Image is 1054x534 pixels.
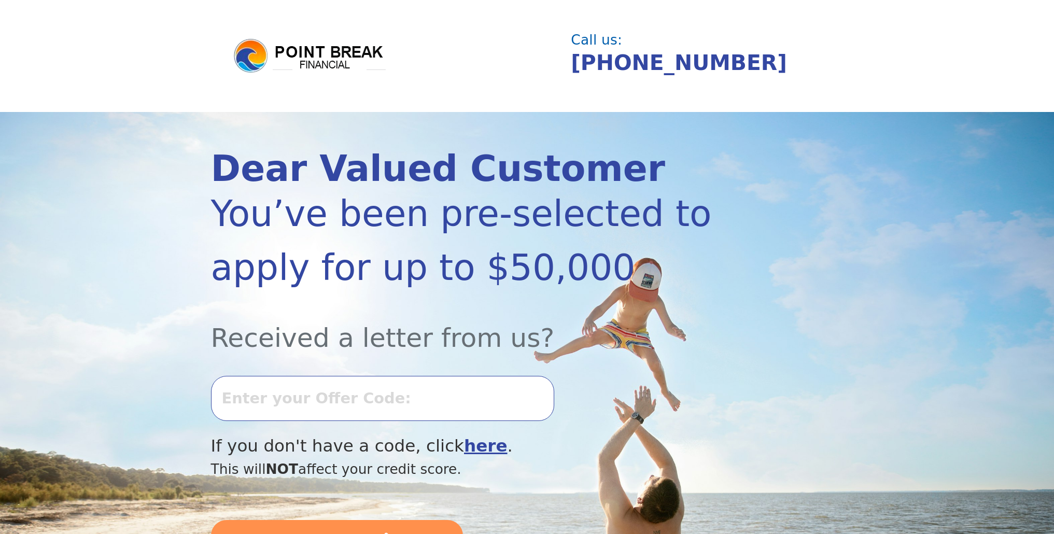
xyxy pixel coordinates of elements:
div: This will affect your credit score. [211,459,749,480]
div: Received a letter from us? [211,294,749,357]
div: Dear Valued Customer [211,151,749,187]
input: Enter your Offer Code: [211,376,554,420]
span: NOT [266,461,299,477]
div: Call us: [571,33,834,47]
div: You’ve been pre-selected to apply for up to $50,000 [211,187,749,294]
a: here [464,436,508,456]
img: logo.png [232,37,388,75]
div: If you don't have a code, click . [211,433,749,459]
a: [PHONE_NUMBER] [571,50,787,75]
